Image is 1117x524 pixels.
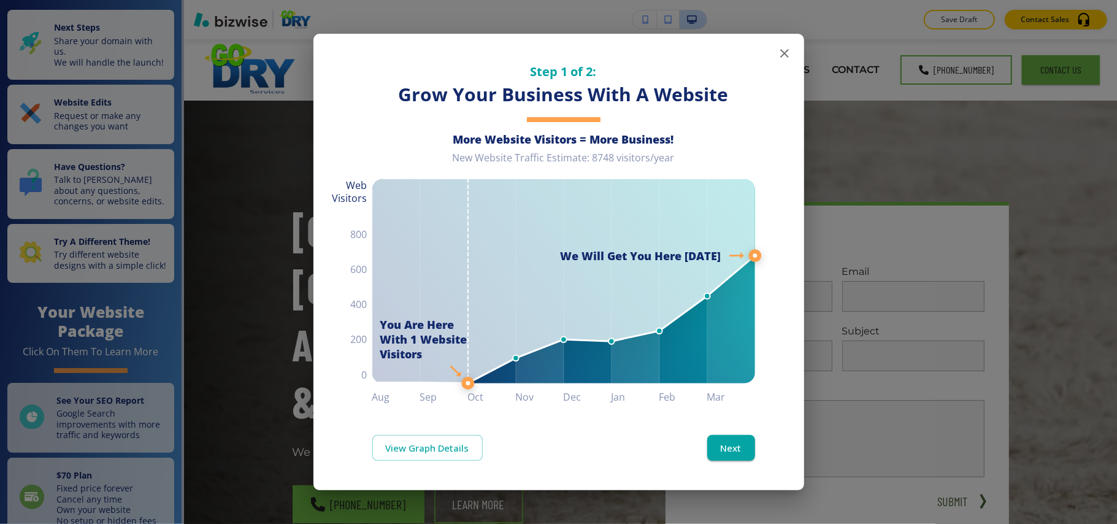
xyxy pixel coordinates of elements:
h6: Sep [420,388,468,406]
h6: Feb [659,388,707,406]
h6: More Website Visitors = More Business! [372,132,755,147]
button: Next [707,435,755,461]
div: New Website Traffic Estimate: 8748 visitors/year [372,152,755,174]
h6: Dec [564,388,612,406]
h6: Oct [468,388,516,406]
h6: Nov [516,388,564,406]
h6: Aug [372,388,420,406]
a: View Graph Details [372,435,483,461]
h6: Jan [612,388,659,406]
h3: Grow Your Business With A Website [372,82,755,107]
h6: Mar [707,388,755,406]
h5: Step 1 of 2: [372,63,755,80]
